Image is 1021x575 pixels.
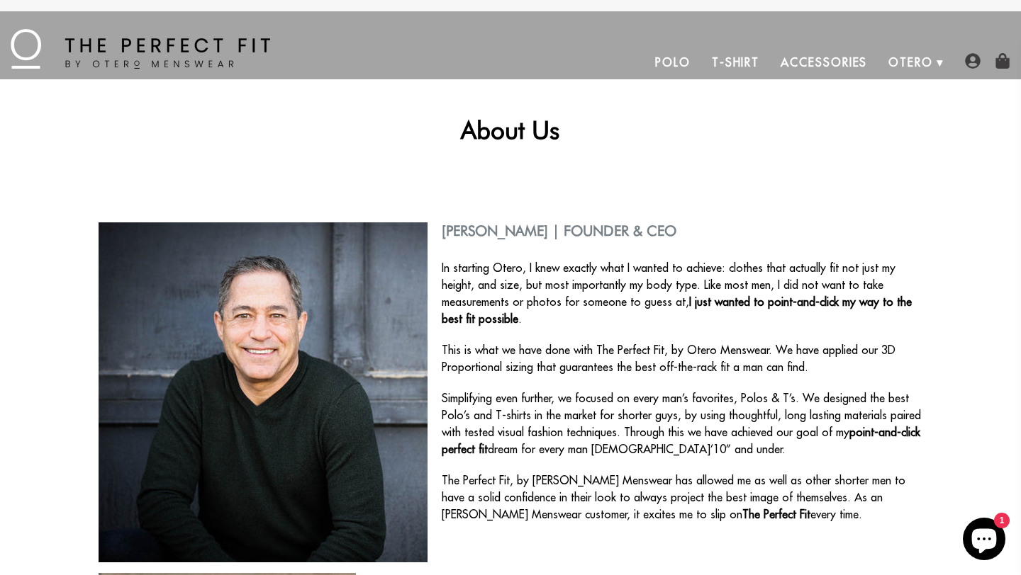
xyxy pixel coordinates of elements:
strong: point-and-click my way to the best fit possible [442,295,912,326]
strong: point-and-click [849,425,920,439]
strong: I just wanted to [689,295,764,309]
h1: About Us [99,115,922,144]
strong: perfect fit [442,442,488,456]
a: Accessories [770,45,878,79]
img: shopping-bag-icon.png [995,53,1010,69]
img: user-account-icon.png [965,53,981,69]
a: Otero [878,45,944,79]
p: The Perfect Fit, by [PERSON_NAME] Menswear has allowed me as well as other shorter men to have a ... [99,472,922,523]
img: About CEO Stephen Villanueva [99,222,428,562]
img: The Perfect Fit - by Otero Menswear - Logo [11,29,270,69]
strong: The Perfect Fit [742,507,810,521]
inbox-online-store-chat: Shopify online store chat [959,518,1010,564]
h2: [PERSON_NAME] | Founder & CEO [99,222,922,239]
a: T-Shirt [701,45,770,79]
a: Polo [645,45,701,79]
p: This is what we have done with The Perfect Fit, by Otero Menswear. We have applied our 3D Proport... [99,341,922,375]
p: Simplifying even further, we focused on every man’s favorites, Polos & T’s. We designed the best ... [99,389,922,457]
p: In starting Otero, I knew exactly what I wanted to achieve: clothes that actually fit not just my... [99,259,922,327]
